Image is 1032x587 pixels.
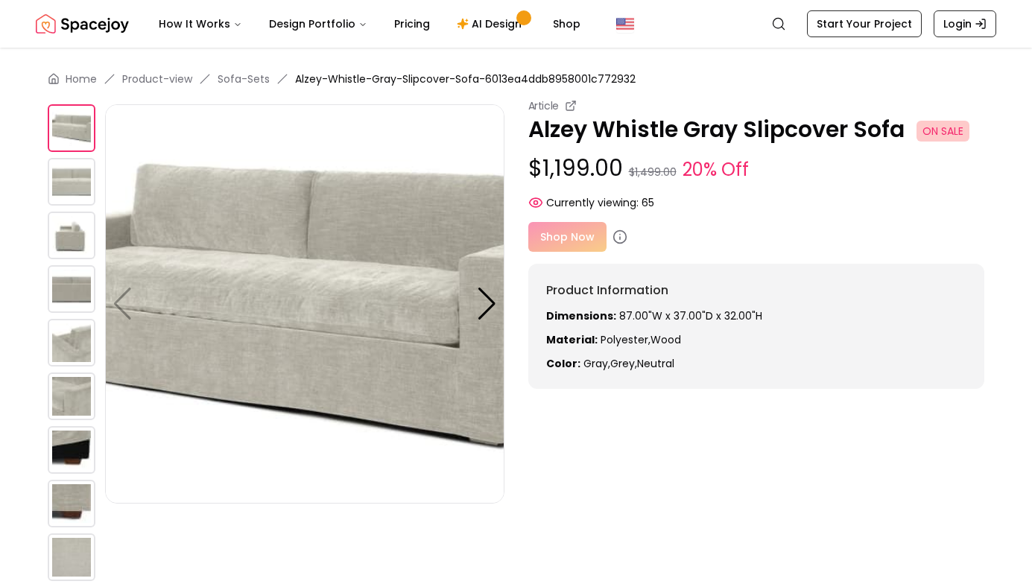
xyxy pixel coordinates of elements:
[610,356,637,371] span: grey ,
[105,104,504,504] img: https://storage.googleapis.com/spacejoy-main/assets/6013ea4ddb8958001c772932/product_0_58edn5cfin19
[546,195,639,210] span: Currently viewing:
[528,98,560,113] small: Article
[683,156,749,183] small: 20% Off
[601,332,681,347] span: Polyester,Wood
[48,533,95,581] img: https://storage.googleapis.com/spacejoy-main/assets/6013ea4ddb8958001c772932/product_8_gbig01b7mkh
[48,480,95,527] img: https://storage.googleapis.com/spacejoy-main/assets/6013ea4ddb8958001c772932/product_7_ofabaebnh7b
[48,104,95,152] img: https://storage.googleapis.com/spacejoy-main/assets/6013ea4ddb8958001c772932/product_0_58edn5cfin19
[147,9,254,39] button: How It Works
[36,9,129,39] img: Spacejoy Logo
[934,10,996,37] a: Login
[48,319,95,367] img: https://storage.googleapis.com/spacejoy-main/assets/6013ea4ddb8958001c772932/product_4_gg15981ne8a
[528,155,985,183] p: $1,199.00
[528,116,985,143] p: Alzey Whistle Gray Slipcover Sofa
[257,9,379,39] button: Design Portfolio
[382,9,442,39] a: Pricing
[546,282,967,299] h6: Product Information
[48,72,984,86] nav: breadcrumb
[546,308,967,323] p: 87.00"W x 37.00"D x 32.00"H
[642,195,654,210] span: 65
[546,332,598,347] strong: Material:
[445,9,538,39] a: AI Design
[147,9,592,39] nav: Main
[122,72,192,86] a: Product-view
[48,212,95,259] img: https://storage.googleapis.com/spacejoy-main/assets/6013ea4ddb8958001c772932/product_2_9ak20bid1m6
[48,158,95,206] img: https://storage.googleapis.com/spacejoy-main/assets/6013ea4ddb8958001c772932/product_1_5ikio7pp63k4
[546,308,616,323] strong: Dimensions:
[218,72,270,86] a: Sofa-Sets
[637,356,674,371] span: neutral
[66,72,97,86] a: Home
[583,356,610,371] span: gray ,
[48,426,95,474] img: https://storage.googleapis.com/spacejoy-main/assets/6013ea4ddb8958001c772932/product_6_l184dgn56pcc
[917,121,969,142] span: ON SALE
[616,15,634,33] img: United States
[48,372,95,420] img: https://storage.googleapis.com/spacejoy-main/assets/6013ea4ddb8958001c772932/product_5_898c1fnc1ehc
[48,265,95,313] img: https://storage.googleapis.com/spacejoy-main/assets/6013ea4ddb8958001c772932/product_3_352edjf83efl
[36,9,129,39] a: Spacejoy
[629,165,677,180] small: $1,499.00
[295,72,636,86] span: Alzey-Whistle-Gray-Slipcover-Sofa-6013ea4ddb8958001c772932
[807,10,922,37] a: Start Your Project
[546,356,580,371] strong: Color:
[541,9,592,39] a: Shop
